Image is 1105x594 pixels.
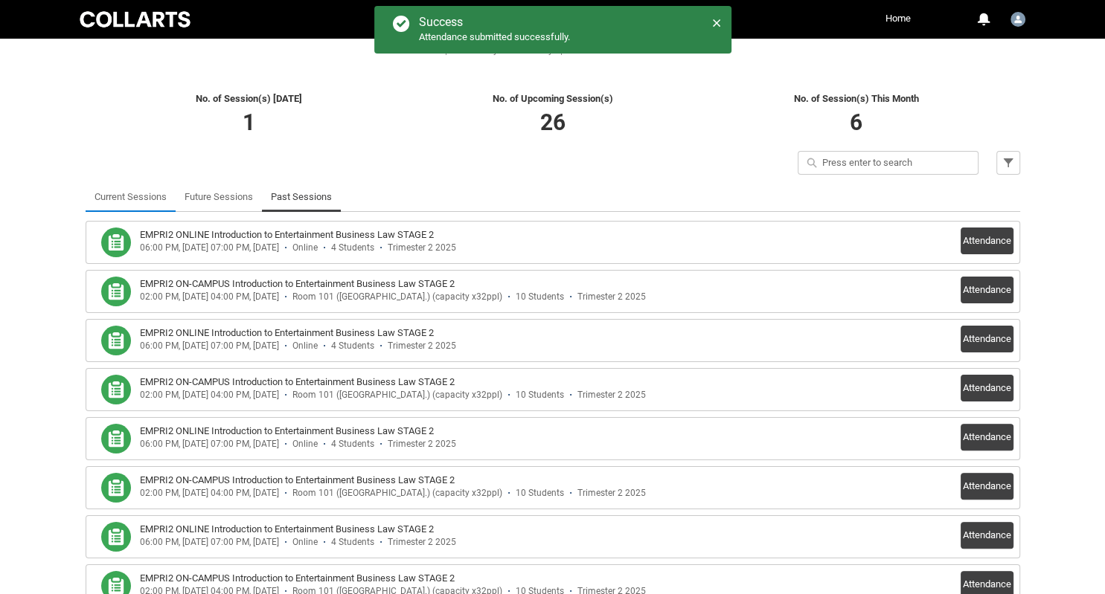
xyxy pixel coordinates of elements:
[388,242,456,254] div: Trimester 2 2025
[140,473,455,488] h3: EMPRI2 ON-CAMPUS Introduction to Entertainment Business Law STAGE 2
[292,390,502,401] div: Room 101 ([GEOGRAPHIC_DATA].) (capacity x32ppl)
[262,182,341,212] li: Past Sessions
[798,151,979,175] input: Press enter to search
[961,522,1013,549] button: Attendance
[577,291,646,303] div: Trimester 2 2025
[292,340,318,352] div: Online
[540,109,566,135] span: 26
[577,488,646,499] div: Trimester 2 2025
[850,109,862,135] span: 6
[794,93,919,104] span: No. of Session(s) This Month
[271,182,332,212] a: Past Sessions
[292,488,502,499] div: Room 101 ([GEOGRAPHIC_DATA].) (capacity x32ppl)
[292,439,318,450] div: Online
[996,151,1020,175] button: Filter
[1010,12,1025,27] img: Cameron.Lam
[331,340,374,352] div: 4 Students
[331,242,374,254] div: 4 Students
[185,182,253,212] a: Future Sessions
[961,326,1013,352] button: Attendance
[493,93,613,104] span: No. of Upcoming Session(s)
[140,326,434,340] h3: EMPRI2 ONLINE Introduction to Entertainment Business Law STAGE 2
[140,424,434,439] h3: EMPRI2 ONLINE Introduction to Entertainment Business Law STAGE 2
[961,277,1013,303] button: Attendance
[140,242,279,254] div: 06:00 PM, [DATE] 07:00 PM, [DATE]
[961,424,1013,451] button: Attendance
[1007,6,1029,30] button: User Profile Cameron.Lam
[140,291,279,303] div: 02:00 PM, [DATE] 04:00 PM, [DATE]
[388,439,456,450] div: Trimester 2 2025
[331,537,374,548] div: 4 Students
[961,375,1013,401] button: Attendance
[388,537,456,548] div: Trimester 2 2025
[419,15,570,30] div: Success
[516,291,564,303] div: 10 Students
[196,93,302,104] span: No. of Session(s) [DATE]
[577,390,646,401] div: Trimester 2 2025
[140,375,455,390] h3: EMPRI2 ON-CAMPUS Introduction to Entertainment Business Law STAGE 2
[292,291,502,303] div: Room 101 ([GEOGRAPHIC_DATA].) (capacity x32ppl)
[140,571,455,586] h3: EMPRI2 ON-CAMPUS Introduction to Entertainment Business Law STAGE 2
[95,182,167,212] a: Current Sessions
[243,109,255,135] span: 1
[331,439,374,450] div: 4 Students
[388,340,456,352] div: Trimester 2 2025
[292,242,318,254] div: Online
[140,390,279,401] div: 02:00 PM, [DATE] 04:00 PM, [DATE]
[419,31,570,42] span: Attendance submitted successfully.
[86,42,1020,57] div: A place were you can easily update student attendance
[140,439,279,450] div: 06:00 PM, [DATE] 07:00 PM, [DATE]
[176,182,262,212] li: Future Sessions
[140,340,279,352] div: 06:00 PM, [DATE] 07:00 PM, [DATE]
[86,182,176,212] li: Current Sessions
[292,537,318,548] div: Online
[140,537,279,548] div: 06:00 PM, [DATE] 07:00 PM, [DATE]
[140,277,455,291] h3: EMPRI2 ON-CAMPUS Introduction to Entertainment Business Law STAGE 2
[140,227,434,242] h3: EMPRI2 ONLINE Introduction to Entertainment Business Law STAGE 2
[140,522,434,537] h3: EMPRI2 ONLINE Introduction to Entertainment Business Law STAGE 2
[882,7,915,30] a: Home
[516,390,564,401] div: 10 Students
[961,473,1013,500] button: Attendance
[961,227,1013,254] button: Attendance
[140,488,279,499] div: 02:00 PM, [DATE] 04:00 PM, [DATE]
[516,488,564,499] div: 10 Students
